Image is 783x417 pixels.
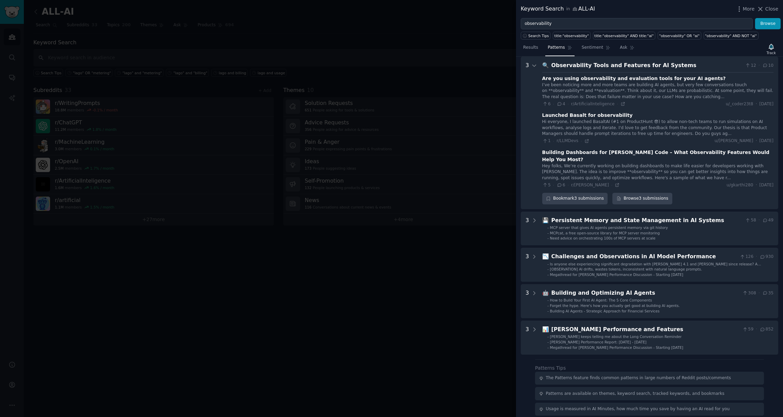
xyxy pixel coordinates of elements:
button: Search Tips [521,32,550,40]
span: How to Build Your First AI Agent: The 5 Core Components [550,298,652,302]
div: Track [767,50,776,55]
span: [DATE] [759,138,773,144]
span: · [617,102,618,106]
span: Megathread for [PERSON_NAME] Performance Discussion - Starting [DATE] [550,345,684,350]
span: Is anyone else experiencing significant degradation with [PERSON_NAME] 4.1 and [PERSON_NAME] sinc... [550,262,761,271]
span: Results [523,45,538,51]
div: "observability" OR "ai" [659,33,700,38]
div: 3 [526,289,529,313]
span: [PERSON_NAME] keeps telling me about the Long Conversation Reminder [550,335,682,339]
a: title:"observability" [553,32,590,40]
a: title:"observability" AND title:"ai" [593,32,655,40]
span: Building AI Agents - Strategic Approach for Financial Services [550,309,660,313]
span: u/gkarthi280 [726,182,753,188]
span: 59 [742,326,753,333]
span: 852 [759,326,773,333]
span: 126 [739,254,753,260]
div: Launched Basalt for observability [542,112,633,119]
span: 🤖 [542,290,549,296]
span: Close [765,5,778,13]
span: · [756,254,757,260]
span: 6 [557,182,565,188]
button: Close [757,5,778,13]
span: · [553,183,554,187]
div: Observability Tools and Features for AI Systems [551,61,742,70]
button: Bookmark3 submissions [542,193,608,204]
div: title:"observability" AND title:"ai" [594,33,654,38]
div: - [547,262,549,266]
button: Browse [755,18,781,30]
div: Keyword Search ALL-AI [521,5,595,13]
span: [DATE] [759,182,773,188]
span: · [758,63,760,69]
span: · [756,138,757,144]
span: · [553,139,554,143]
div: - [547,231,549,235]
div: Building Dashboards for [PERSON_NAME] Code – What Observability Features Would Help You Most? [542,149,773,163]
span: · [611,183,612,187]
button: More [736,5,755,13]
a: Browse3 submissions [612,193,672,204]
div: - [547,236,549,241]
span: in [566,6,570,12]
a: "observability" OR "ai" [658,32,701,40]
span: Patterns [548,45,565,51]
div: The Patterns feature finds common patterns in large numbers of Reddit posts/comments [546,375,731,381]
span: Ask [620,45,627,51]
span: 💾 [542,217,549,223]
span: · [756,101,757,107]
span: 12 [745,63,756,69]
input: Try a keyword related to your business [521,18,753,30]
span: · [756,182,757,188]
button: Track [764,42,778,56]
div: - [547,334,549,339]
span: · [567,102,568,106]
div: - [547,303,549,308]
span: 930 [759,254,773,260]
div: 3 [526,325,529,350]
a: Ask [617,42,637,56]
div: Usage is measured in AI Minutes, how much time you save by having an AI read for you [546,406,730,412]
span: Forget the hype. Here's how you actually get good at building AI agents. [550,304,680,308]
span: r/ArtificialInteligence [571,102,614,106]
div: - [547,345,549,350]
div: Building and Optimizing AI Agents [551,289,740,297]
span: 🔍 [542,62,549,68]
div: Bookmark 3 submissions [542,193,608,204]
span: · [581,139,582,143]
div: - [547,309,549,313]
span: r/LLMDevs [557,138,578,143]
span: 58 [745,217,756,223]
span: 5 [542,182,551,188]
span: · [553,102,554,106]
span: [OBSERVATION] AI drifts, wastes tokens, inconsistent with natural language prompts. [550,267,702,271]
span: r/[PERSON_NAME] [571,183,609,187]
span: [PERSON_NAME] Performance Report: [DATE] - [DATE] [550,340,647,344]
span: Sentiment [582,45,603,51]
span: MCPcat, a free open-source library for MCP server monitoring [550,231,660,235]
div: 3 [526,61,529,204]
span: 📊 [542,326,549,333]
span: Megathread for [PERSON_NAME] Performance Discussion - Starting [DATE] [550,273,684,277]
div: Persistent Memory and State Management in AI Systems [551,216,742,225]
span: 1 [542,138,551,144]
span: u/_coder23t8 [726,101,753,107]
span: · [758,290,760,296]
span: 6 [542,101,551,107]
div: I’ve been noticing more and more teams are building AI agents, but very few conversations touch o... [542,82,773,100]
div: Hi everyone, I launched BasaltAI (#1 on ProductHunt 😎) to allow non-tech teams to run simulations... [542,119,773,137]
span: 308 [742,290,756,296]
span: · [758,217,760,223]
div: - [547,272,549,277]
span: Search Tips [528,33,549,38]
span: MCP server that gives AI agents persistent memory via git history [550,226,668,230]
a: Results [521,42,541,56]
div: [PERSON_NAME] Performance and Features [551,325,740,334]
a: Sentiment [579,42,613,56]
a: "observability" AND NOT "ai" [704,32,758,40]
span: · [567,183,568,187]
div: title:"observability" [554,33,589,38]
label: Patterns Tips [535,365,566,371]
span: More [743,5,755,13]
div: Are you using observability and evaluation tools for your AI agents? [542,75,726,82]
